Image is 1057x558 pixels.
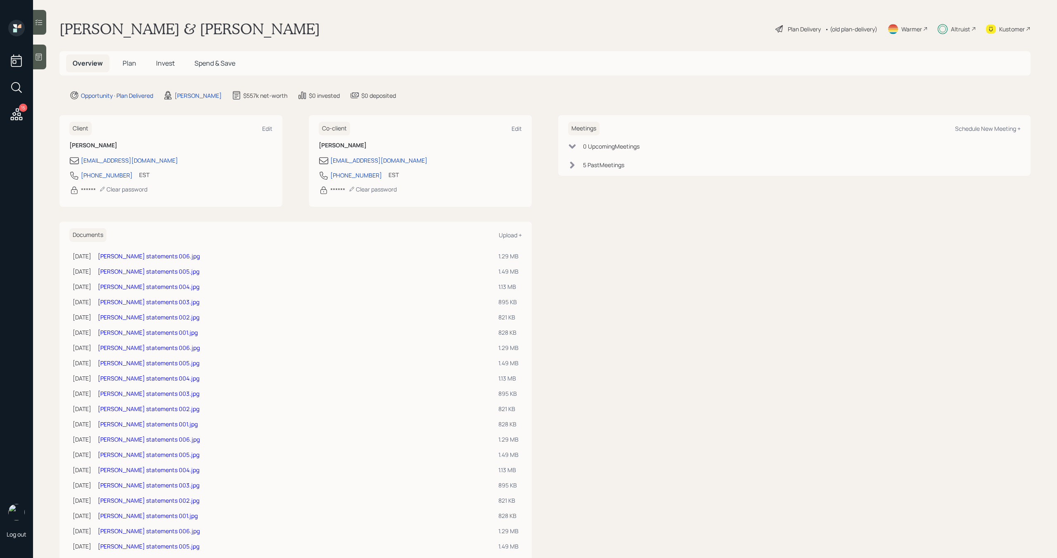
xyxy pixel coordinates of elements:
[99,185,147,193] div: Clear password
[319,142,522,149] h6: [PERSON_NAME]
[73,481,91,489] div: [DATE]
[123,59,136,68] span: Plan
[73,450,91,459] div: [DATE]
[498,298,519,306] div: 895 KB
[498,343,519,352] div: 1.29 MB
[73,374,91,383] div: [DATE]
[73,496,91,505] div: [DATE]
[583,161,624,169] div: 5 Past Meeting s
[568,122,600,135] h6: Meetings
[262,125,273,132] div: Edit
[512,125,522,132] div: Edit
[319,122,350,135] h6: Co-client
[98,420,198,428] a: [PERSON_NAME] statements 001.jpg
[361,91,396,100] div: $0 deposited
[69,142,273,149] h6: [PERSON_NAME]
[788,25,821,33] div: Plan Delivery
[389,170,399,179] div: EST
[156,59,175,68] span: Invest
[498,328,519,337] div: 828 KB
[951,25,970,33] div: Altruist
[98,267,199,275] a: [PERSON_NAME] statements 005.jpg
[98,512,198,520] a: [PERSON_NAME] statements 001.jpg
[498,267,519,276] div: 1.49 MB
[498,404,519,413] div: 821 KB
[194,59,235,68] span: Spend & Save
[59,20,320,38] h1: [PERSON_NAME] & [PERSON_NAME]
[98,466,199,474] a: [PERSON_NAME] statements 004.jpg
[73,328,91,337] div: [DATE]
[98,497,199,504] a: [PERSON_NAME] statements 002.jpg
[73,420,91,428] div: [DATE]
[999,25,1025,33] div: Kustomer
[69,122,92,135] h6: Client
[498,359,519,367] div: 1.49 MB
[498,511,519,520] div: 828 KB
[98,481,199,489] a: [PERSON_NAME] statements 003.jpg
[98,390,199,397] a: [PERSON_NAME] statements 003.jpg
[98,527,200,535] a: [PERSON_NAME] statements 006.jpg
[98,405,199,413] a: [PERSON_NAME] statements 002.jpg
[498,252,519,260] div: 1.29 MB
[498,435,519,444] div: 1.29 MB
[98,344,200,352] a: [PERSON_NAME] statements 006.jpg
[825,25,877,33] div: • (old plan-delivery)
[98,435,200,443] a: [PERSON_NAME] statements 006.jpg
[498,496,519,505] div: 821 KB
[498,527,519,535] div: 1.29 MB
[73,435,91,444] div: [DATE]
[7,530,26,538] div: Log out
[330,171,382,180] div: [PHONE_NUMBER]
[73,267,91,276] div: [DATE]
[69,228,107,242] h6: Documents
[73,404,91,413] div: [DATE]
[243,91,287,100] div: $557k net-worth
[73,282,91,291] div: [DATE]
[8,504,25,520] img: michael-russo-headshot.png
[348,185,397,193] div: Clear password
[19,104,27,112] div: 15
[98,252,200,260] a: [PERSON_NAME] statements 006.jpg
[498,374,519,383] div: 1.13 MB
[499,231,522,239] div: Upload +
[73,59,103,68] span: Overview
[81,91,153,100] div: Opportunity · Plan Delivered
[73,359,91,367] div: [DATE]
[498,542,519,551] div: 1.49 MB
[73,298,91,306] div: [DATE]
[955,125,1021,132] div: Schedule New Meeting +
[73,252,91,260] div: [DATE]
[73,343,91,352] div: [DATE]
[73,527,91,535] div: [DATE]
[98,359,199,367] a: [PERSON_NAME] statements 005.jpg
[498,481,519,489] div: 895 KB
[98,542,199,550] a: [PERSON_NAME] statements 005.jpg
[98,451,199,459] a: [PERSON_NAME] statements 005.jpg
[583,142,640,151] div: 0 Upcoming Meeting s
[81,171,133,180] div: [PHONE_NUMBER]
[73,511,91,520] div: [DATE]
[498,466,519,474] div: 1.13 MB
[73,542,91,551] div: [DATE]
[98,313,199,321] a: [PERSON_NAME] statements 002.jpg
[175,91,222,100] div: [PERSON_NAME]
[498,282,519,291] div: 1.13 MB
[98,374,199,382] a: [PERSON_NAME] statements 004.jpg
[98,298,199,306] a: [PERSON_NAME] statements 003.jpg
[73,466,91,474] div: [DATE]
[330,156,427,165] div: [EMAIL_ADDRESS][DOMAIN_NAME]
[498,389,519,398] div: 895 KB
[98,329,198,336] a: [PERSON_NAME] statements 001.jpg
[73,313,91,322] div: [DATE]
[309,91,340,100] div: $0 invested
[81,156,178,165] div: [EMAIL_ADDRESS][DOMAIN_NAME]
[498,313,519,322] div: 821 KB
[98,283,199,291] a: [PERSON_NAME] statements 004.jpg
[498,450,519,459] div: 1.49 MB
[498,420,519,428] div: 828 KB
[139,170,149,179] div: EST
[901,25,922,33] div: Warmer
[73,389,91,398] div: [DATE]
